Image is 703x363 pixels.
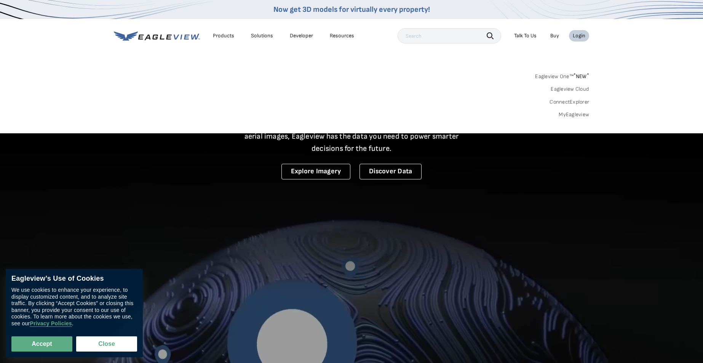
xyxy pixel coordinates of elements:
[11,275,137,283] div: Eagleview’s Use of Cookies
[551,86,589,93] a: Eagleview Cloud
[573,32,585,39] div: Login
[559,111,589,118] a: MyEagleview
[273,5,430,14] a: Now get 3D models for virtually every property!
[574,73,589,80] span: NEW
[11,336,72,352] button: Accept
[330,32,354,39] div: Resources
[251,32,273,39] div: Solutions
[514,32,537,39] div: Talk To Us
[398,28,501,43] input: Search
[359,164,422,179] a: Discover Data
[235,118,468,155] p: A new era starts here. Built on more than 3.5 billion high-resolution aerial images, Eagleview ha...
[290,32,313,39] a: Developer
[213,32,234,39] div: Products
[550,32,559,39] a: Buy
[30,320,72,327] a: Privacy Policies
[281,164,351,179] a: Explore Imagery
[76,336,137,352] button: Close
[550,99,589,106] a: ConnectExplorer
[535,71,589,80] a: Eagleview One™*NEW*
[11,287,137,327] div: We use cookies to enhance your experience, to display customized content, and to analyze site tra...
